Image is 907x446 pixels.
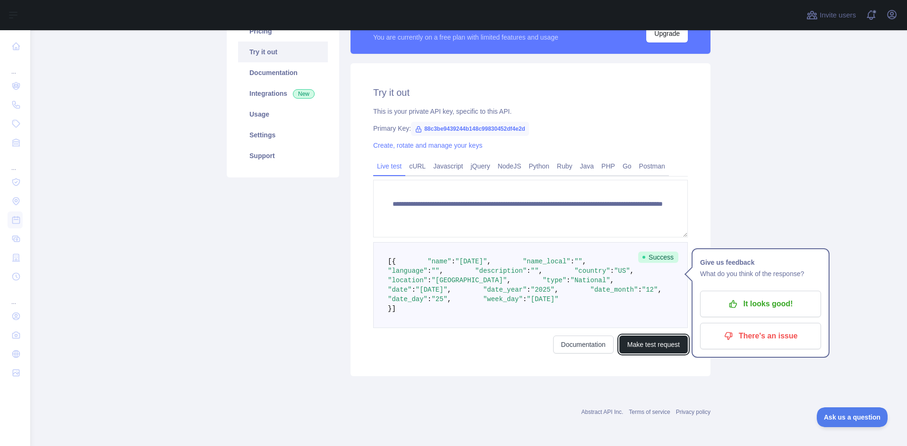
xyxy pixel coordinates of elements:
span: "description" [475,267,527,275]
span: "25" [431,295,447,303]
p: It looks good! [707,296,814,312]
span: "country" [574,267,610,275]
a: Usage [238,104,328,125]
span: , [439,267,443,275]
span: : [428,277,431,284]
span: "location" [388,277,428,284]
span: "" [431,267,439,275]
span: "name_local" [523,258,571,265]
span: "" [574,258,582,265]
span: , [507,277,511,284]
span: : [610,267,614,275]
span: , [658,286,661,294]
span: "week_day" [483,295,523,303]
div: ... [8,287,23,306]
a: NodeJS [494,159,525,174]
button: Invite users [804,8,858,23]
a: Python [525,159,553,174]
button: It looks good! [700,291,821,317]
a: Terms of service [629,409,670,415]
button: There's an issue [700,323,821,349]
span: : [527,286,531,294]
h2: Try it out [373,86,688,99]
a: Support [238,145,328,166]
p: What do you think of the response? [700,268,821,279]
span: "date_month" [590,286,638,294]
a: Ruby [553,159,576,174]
span: "" [531,267,539,275]
a: Javascript [429,159,467,174]
div: You are currently on a free plan with limited features and usage [373,33,558,42]
span: , [582,258,586,265]
span: [ [388,258,392,265]
span: "date_year" [483,286,527,294]
div: ... [8,153,23,172]
span: : [638,286,642,294]
h1: Give us feedback [700,257,821,268]
a: Documentation [553,336,614,353]
span: , [447,286,451,294]
span: "2025" [531,286,555,294]
a: Settings [238,125,328,145]
span: "date" [388,286,411,294]
span: , [447,295,451,303]
span: "name" [428,258,451,265]
a: Privacy policy [676,409,710,415]
span: : [428,295,431,303]
span: } [388,305,392,312]
span: : [428,267,431,275]
span: , [487,258,491,265]
p: There's an issue [707,328,814,344]
span: 88c3be9439244b148c99830452df4e2d [411,122,529,136]
span: : [566,277,570,284]
a: cURL [405,159,429,174]
a: Documentation [238,62,328,83]
span: : [523,295,527,303]
span: , [555,286,558,294]
span: , [539,267,542,275]
a: Pricing [238,21,328,42]
span: , [630,267,634,275]
a: Create, rotate and manage your keys [373,142,482,149]
span: : [411,286,415,294]
div: This is your private API key, specific to this API. [373,107,688,116]
span: Invite users [820,10,856,21]
span: "[DATE]" [527,295,558,303]
span: "[DATE]" [455,258,487,265]
a: Live test [373,159,405,174]
iframe: Toggle Customer Support [817,407,888,427]
button: Make test request [619,336,688,353]
span: "National" [571,277,610,284]
span: "12" [642,286,658,294]
span: "US" [614,267,630,275]
a: Integrations New [238,83,328,104]
span: "[GEOGRAPHIC_DATA]" [431,277,507,284]
span: , [610,277,614,284]
a: Try it out [238,42,328,62]
a: PHP [598,159,619,174]
span: { [392,258,395,265]
span: : [527,267,531,275]
button: Upgrade [646,25,688,42]
span: "type" [543,277,566,284]
span: "language" [388,267,428,275]
span: "[DATE]" [416,286,447,294]
a: Go [619,159,635,174]
a: Postman [635,159,669,174]
span: New [293,89,315,99]
span: Success [638,252,678,263]
a: Abstract API Inc. [582,409,624,415]
span: "date_day" [388,295,428,303]
div: Primary Key: [373,124,688,133]
span: : [451,258,455,265]
a: Java [576,159,598,174]
span: ] [392,305,395,312]
a: jQuery [467,159,494,174]
span: : [571,258,574,265]
div: ... [8,57,23,76]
